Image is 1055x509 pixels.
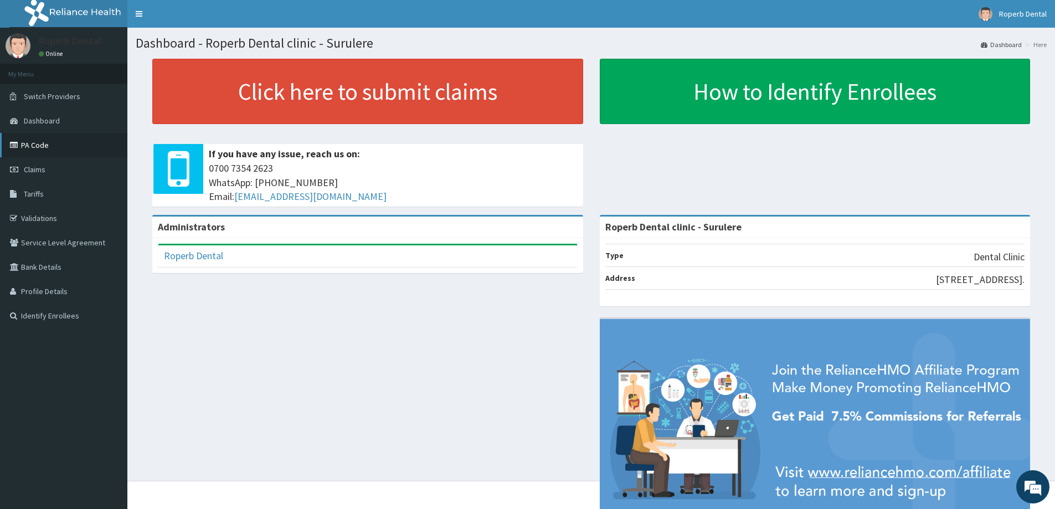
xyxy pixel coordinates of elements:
[24,189,44,199] span: Tariffs
[600,59,1031,124] a: How to Identify Enrollees
[605,250,624,260] b: Type
[234,190,387,203] a: [EMAIL_ADDRESS][DOMAIN_NAME]
[24,164,45,174] span: Claims
[979,7,992,21] img: User Image
[209,147,360,160] b: If you have any issue, reach us on:
[936,273,1025,287] p: [STREET_ADDRESS].
[605,220,742,233] strong: Roperb Dental clinic - Surulere
[605,273,635,283] b: Address
[1023,40,1047,49] li: Here
[158,220,225,233] b: Administrators
[999,9,1047,19] span: Roperb Dental
[39,36,101,46] p: Roperb Dental
[136,36,1047,50] h1: Dashboard - Roperb Dental clinic - Surulere
[24,116,60,126] span: Dashboard
[152,59,583,124] a: Click here to submit claims
[164,249,223,262] a: Roperb Dental
[209,161,578,204] span: 0700 7354 2623 WhatsApp: [PHONE_NUMBER] Email:
[981,40,1022,49] a: Dashboard
[39,50,65,58] a: Online
[6,33,30,58] img: User Image
[974,250,1025,264] p: Dental Clinic
[24,91,80,101] span: Switch Providers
